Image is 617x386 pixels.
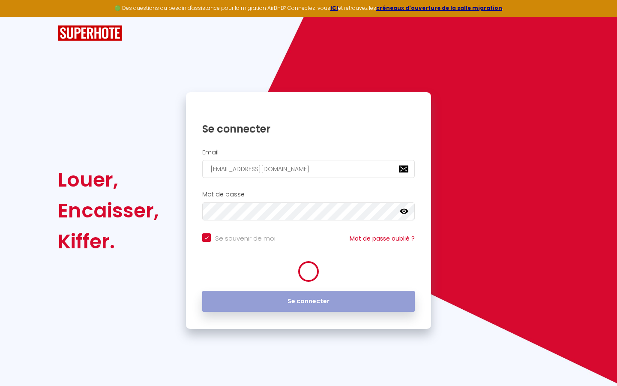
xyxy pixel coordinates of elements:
img: SuperHote logo [58,25,122,41]
button: Ouvrir le widget de chat LiveChat [7,3,33,29]
div: Kiffer. [58,226,159,257]
button: Se connecter [202,291,415,312]
h1: Se connecter [202,122,415,136]
a: Mot de passe oublié ? [350,234,415,243]
h2: Mot de passe [202,191,415,198]
div: Encaisser, [58,195,159,226]
a: créneaux d'ouverture de la salle migration [376,4,502,12]
input: Ton Email [202,160,415,178]
h2: Email [202,149,415,156]
div: Louer, [58,164,159,195]
a: ICI [330,4,338,12]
